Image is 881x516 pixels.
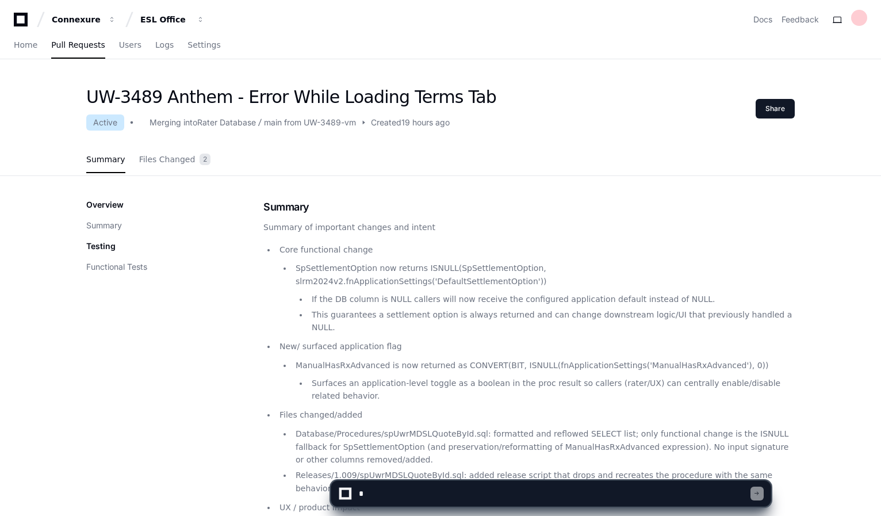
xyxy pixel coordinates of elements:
[279,501,795,514] p: UX / product impact
[86,156,125,163] span: Summary
[155,41,174,48] span: Logs
[371,117,401,128] span: Created
[155,32,174,59] a: Logs
[14,41,37,48] span: Home
[308,293,795,306] li: If the DB column is NULL callers will now receive the configured application default instead of N...
[86,199,124,211] p: Overview
[187,32,220,59] a: Settings
[136,9,209,30] button: ESL Office
[292,469,795,495] li: Releases/1.009/spUwrMDSLQuoteById.sql: added release script that drops and recreates the procedur...
[200,154,210,165] span: 2
[187,41,220,48] span: Settings
[292,359,795,403] li: ManualHasRxAdvanced is now returned as CONVERT(BIT, ISNULL(fnApplicationSettings('ManualHasRxAdva...
[86,261,147,273] button: Functional Tests
[756,99,795,119] button: Share
[139,156,196,163] span: Files Changed
[51,32,105,59] a: Pull Requests
[263,199,795,215] h1: Summary
[753,14,772,25] a: Docs
[292,427,795,467] li: Database/Procedures/spUwrMDSLQuoteById.sql: formatted and reflowed SELECT list; only functional c...
[308,308,795,335] li: This guarantees a settlement option is always returned and can change downstream logic/UI that pr...
[86,220,122,231] button: Summary
[279,243,795,257] p: Core functional change
[279,340,795,353] p: New/ surfaced application flag
[308,377,795,403] li: Surfaces an application-level toggle as a boolean in the proc result so callers (rater/UX) can ce...
[51,41,105,48] span: Pull Requests
[782,14,819,25] button: Feedback
[119,41,141,48] span: Users
[52,14,101,25] div: Connexure
[197,117,256,128] div: Rater Database
[150,117,197,128] div: Merging into
[263,221,795,234] p: Summary of important changes and intent
[47,9,121,30] button: Connexure
[140,14,190,25] div: ESL Office
[14,32,37,59] a: Home
[119,32,141,59] a: Users
[264,117,356,128] div: main from UW-3489-vm
[86,87,496,108] h1: UW-3489 Anthem - Error While Loading Terms Tab
[86,114,124,131] div: Active
[401,117,450,128] span: 19 hours ago
[292,262,795,334] li: SpSettlementOption now returns ISNULL(SpSettlementOption, slrm2024v2.fnApplicationSettings('Defau...
[86,240,116,252] p: Testing
[279,408,795,422] p: Files changed/added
